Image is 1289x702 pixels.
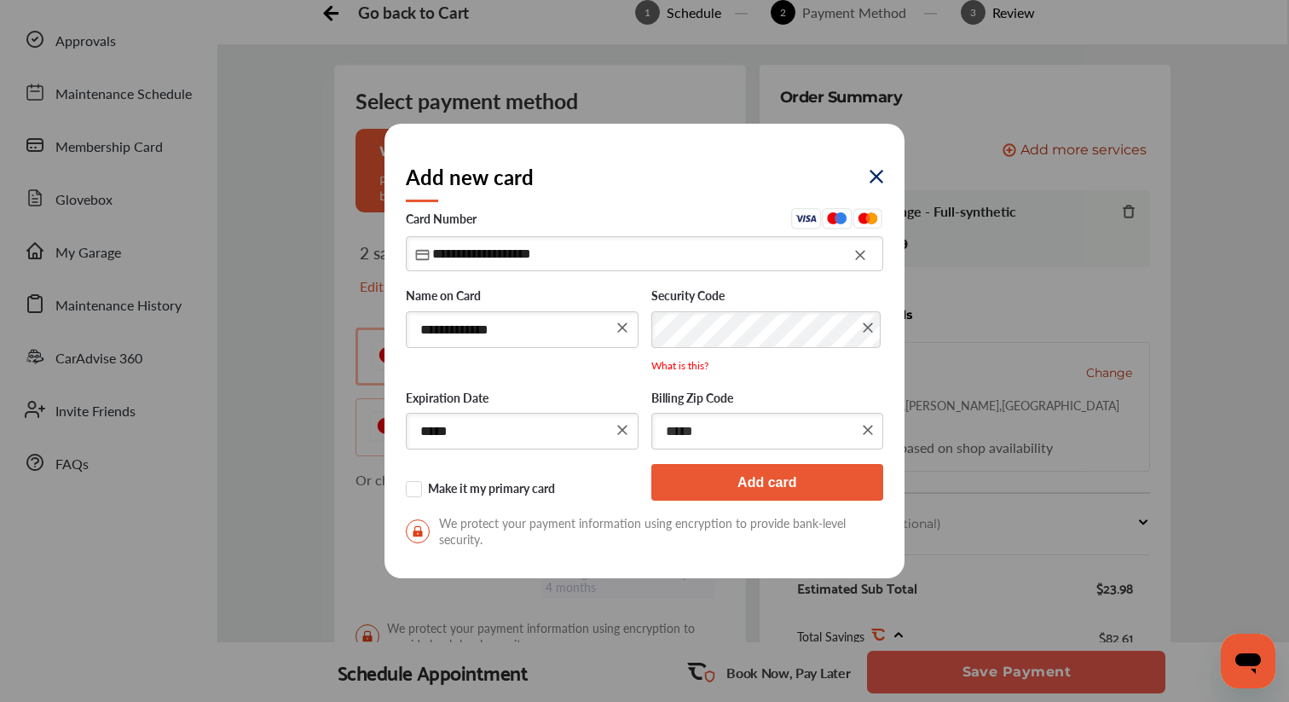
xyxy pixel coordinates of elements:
[651,358,884,373] p: What is this?
[406,162,534,191] h2: Add new card
[791,208,822,229] img: Visa.45ceafba.svg
[406,208,883,235] label: Card Number
[406,515,883,548] span: We protect your payment information using encryption to provide bank-level security.
[406,481,639,498] label: Make it my primary card
[1221,634,1275,688] iframe: Button to launch messaging window
[651,288,884,305] label: Security Code
[651,391,884,408] label: Billing Zip Code
[870,170,883,183] img: eYXu4VuQffQpPoAAAAASUVORK5CYII=
[651,464,884,501] button: Add card
[406,391,639,408] label: Expiration Date
[853,208,883,229] img: Mastercard.eb291d48.svg
[406,519,430,543] img: secure-lock
[406,288,639,305] label: Name on Card
[822,208,853,229] img: Maestro.aa0500b2.svg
